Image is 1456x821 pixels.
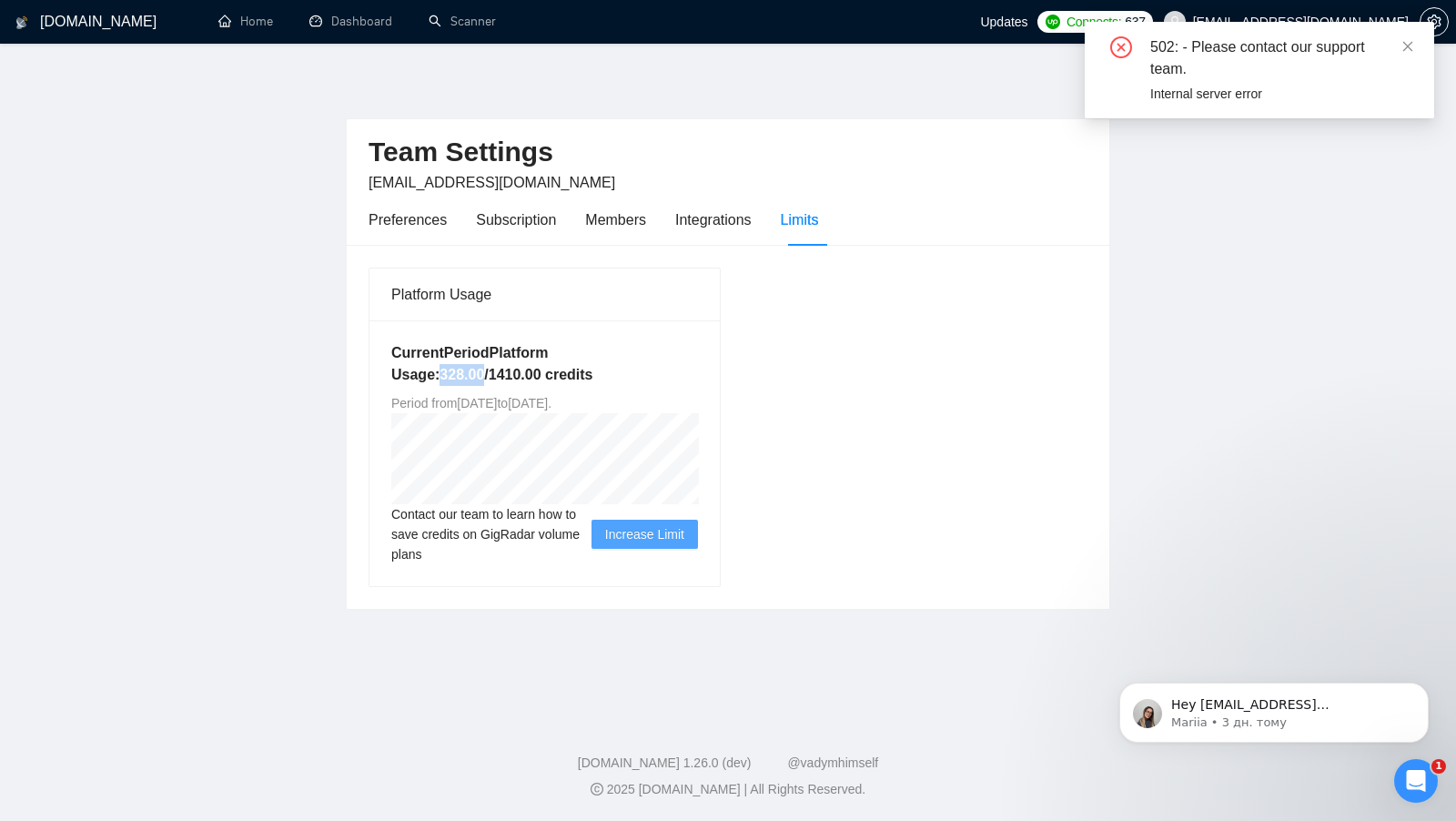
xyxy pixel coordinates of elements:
h2: Team Settings [369,134,1087,171]
div: Internal server error [1150,84,1412,104]
span: user [1168,15,1181,28]
div: Integrations [675,208,752,231]
iframe: Intercom live chat [1394,759,1438,803]
span: Updates [980,15,1027,29]
span: setting [1421,15,1448,29]
div: Limits [781,208,819,231]
span: Increase Limit [605,524,684,544]
span: Connects: [1067,12,1121,32]
div: Platform Usage [391,269,698,320]
iframe: Intercom notifications повідомлення [1092,644,1456,772]
a: homeHome [218,14,273,29]
img: logo [15,8,28,37]
button: setting [1420,7,1449,36]
a: searchScanner [429,14,496,29]
button: Increase Limit [591,520,698,549]
a: setting [1420,15,1449,29]
div: Subscription [476,208,556,231]
img: upwork-logo.png [1046,15,1060,29]
span: Period from [DATE] to [DATE] . [391,396,551,410]
div: 2025 [DOMAIN_NAME] | All Rights Reserved. [15,780,1441,799]
span: close-circle [1110,36,1132,58]
a: @vadymhimself [787,755,878,770]
span: close [1401,40,1414,53]
a: [DOMAIN_NAME] 1.26.0 (dev) [578,755,752,770]
div: Members [585,208,646,231]
span: copyright [591,783,603,796]
span: [EMAIL_ADDRESS][DOMAIN_NAME] [369,175,615,190]
span: Contact our team to learn how to save credits on GigRadar volume plans [391,504,591,564]
a: dashboardDashboard [309,14,392,29]
span: 1 [1431,759,1446,774]
div: 502: - Please contact our support team. [1150,36,1412,80]
div: Preferences [369,208,447,231]
h5: Current Period Platform Usage: 328.00 / 1410.00 credits [391,342,698,386]
span: 637 [1125,12,1145,32]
